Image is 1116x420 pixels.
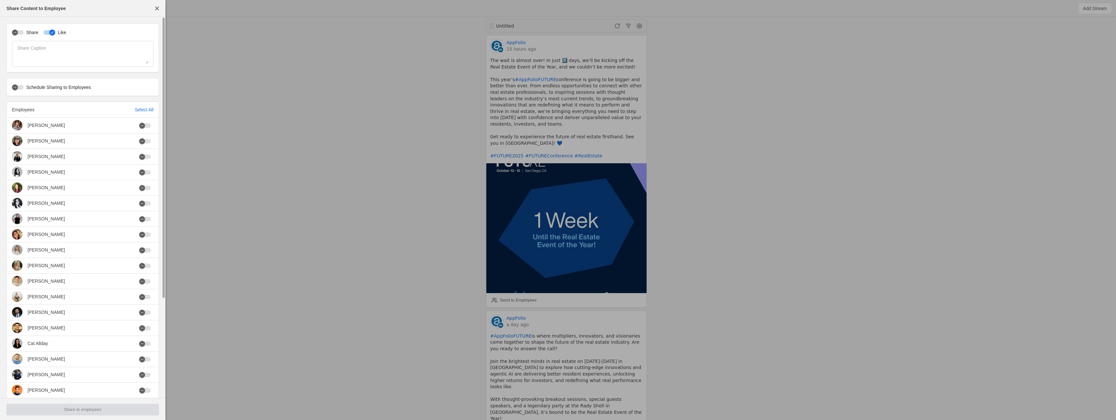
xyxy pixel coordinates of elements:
[12,229,22,240] img: cache
[28,122,65,129] div: [PERSON_NAME]
[28,340,48,347] div: Cat Allday
[28,309,65,315] div: [PERSON_NAME]
[28,293,65,300] div: [PERSON_NAME]
[28,184,65,191] div: [PERSON_NAME]
[12,323,22,333] img: cache
[12,198,22,208] img: cache
[24,29,38,36] label: Share
[28,262,65,269] div: [PERSON_NAME]
[6,5,66,12] div: Share Content to Employee
[28,200,65,206] div: [PERSON_NAME]
[12,136,22,146] img: cache
[12,214,22,224] img: cache
[28,278,65,284] div: [PERSON_NAME]
[28,153,65,160] div: [PERSON_NAME]
[12,276,22,286] img: cache
[135,106,153,113] div: Select All
[28,216,65,222] div: [PERSON_NAME]
[12,385,22,395] img: cache
[12,307,22,317] img: cache
[12,120,22,130] img: cache
[12,260,22,271] img: cache
[24,84,91,91] label: Schedule Sharing to Employees
[12,167,22,177] img: cache
[12,354,22,364] img: cache
[12,107,34,112] span: Employees
[12,338,22,349] img: cache
[12,291,22,302] img: cache
[28,231,65,238] div: [PERSON_NAME]
[28,387,65,393] div: [PERSON_NAME]
[12,369,22,380] img: cache
[17,44,46,52] mat-label: Share Caption
[28,169,65,175] div: [PERSON_NAME]
[12,182,22,193] img: cache
[12,245,22,255] img: cache
[28,247,65,253] div: [PERSON_NAME]
[28,371,65,378] div: [PERSON_NAME]
[28,356,65,362] div: [PERSON_NAME]
[12,151,22,162] img: cache
[55,29,66,36] label: Like
[28,325,65,331] div: [PERSON_NAME]
[28,138,65,144] div: [PERSON_NAME]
